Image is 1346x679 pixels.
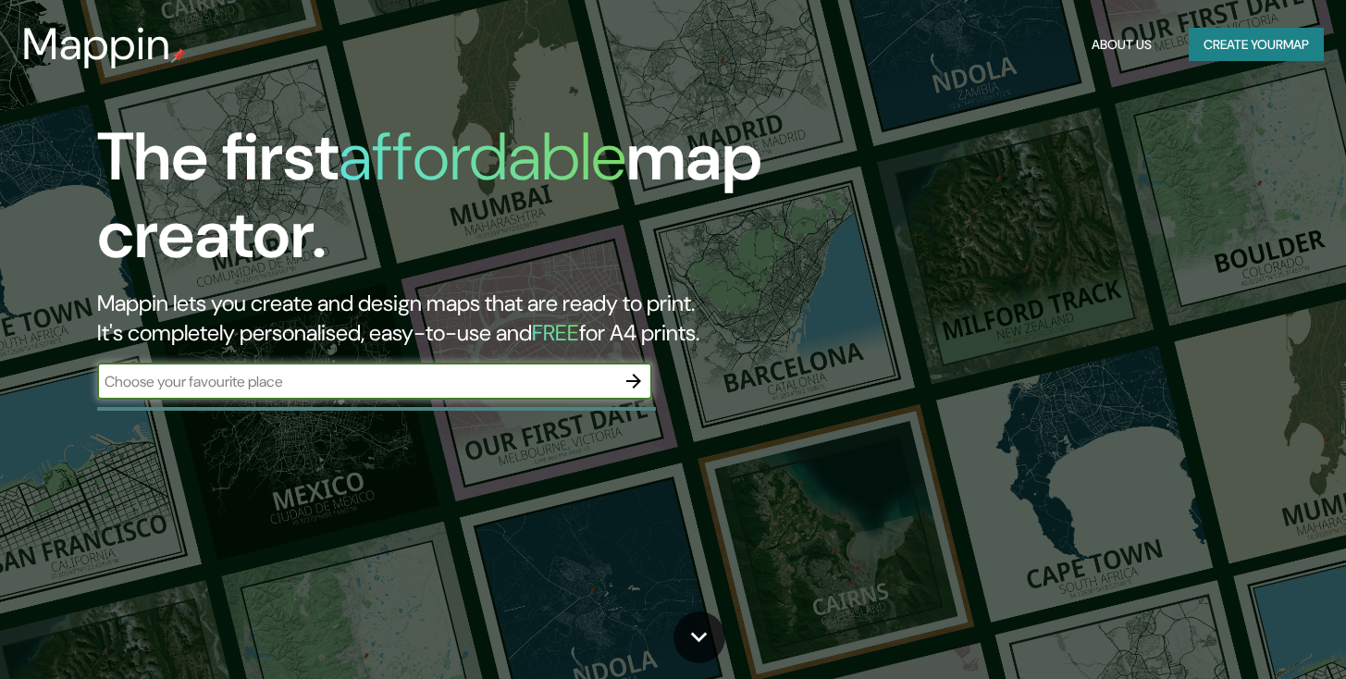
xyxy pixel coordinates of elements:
h3: Mappin [22,19,171,70]
img: mappin-pin [171,48,186,63]
button: Create yourmap [1189,28,1324,62]
button: About Us [1084,28,1159,62]
h1: The first map creator. [97,118,771,289]
h2: Mappin lets you create and design maps that are ready to print. It's completely personalised, eas... [97,289,771,348]
input: Choose your favourite place [97,371,615,392]
h1: affordable [339,114,626,200]
h5: FREE [532,318,579,347]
